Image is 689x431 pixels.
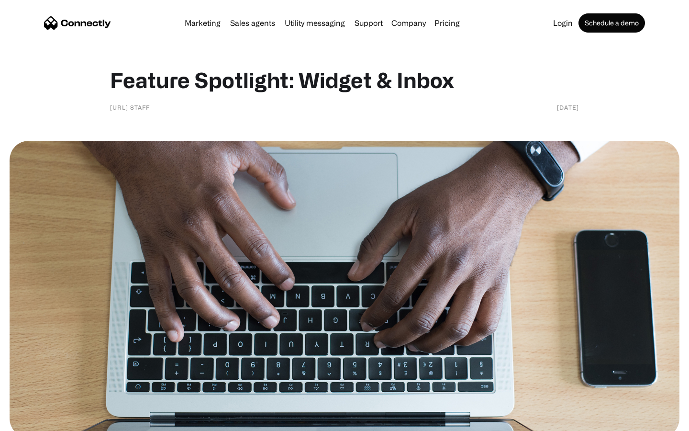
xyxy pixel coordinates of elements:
ul: Language list [19,414,57,428]
a: Utility messaging [281,19,349,27]
a: Login [549,19,577,27]
div: [DATE] [557,102,579,112]
h1: Feature Spotlight: Widget & Inbox [110,67,579,93]
aside: Language selected: English [10,414,57,428]
div: [URL] staff [110,102,150,112]
a: Support [351,19,387,27]
a: Pricing [431,19,464,27]
div: Company [391,16,426,30]
a: Schedule a demo [578,13,645,33]
a: Marketing [181,19,224,27]
a: Sales agents [226,19,279,27]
